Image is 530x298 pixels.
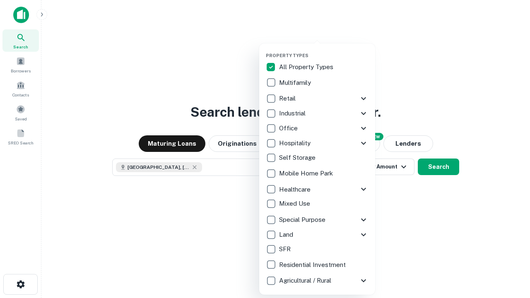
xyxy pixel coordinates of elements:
div: Office [266,121,369,136]
p: Industrial [279,108,307,118]
span: Property Types [266,53,308,58]
div: Industrial [266,106,369,121]
p: Healthcare [279,185,312,195]
p: Self Storage [279,153,317,163]
div: Healthcare [266,182,369,197]
iframe: Chat Widget [489,232,530,272]
p: Multifamily [279,78,313,88]
div: Hospitality [266,136,369,151]
div: Special Purpose [266,212,369,227]
p: Residential Investment [279,260,347,270]
p: Retail [279,94,297,103]
p: All Property Types [279,62,335,72]
p: Hospitality [279,138,312,148]
p: Office [279,123,299,133]
p: SFR [279,244,292,254]
div: Land [266,227,369,242]
div: Agricultural / Rural [266,273,369,288]
p: Agricultural / Rural [279,276,333,286]
p: Mixed Use [279,199,312,209]
p: Land [279,230,295,240]
p: Mobile Home Park [279,168,335,178]
p: Special Purpose [279,215,327,225]
div: Retail [266,91,369,106]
